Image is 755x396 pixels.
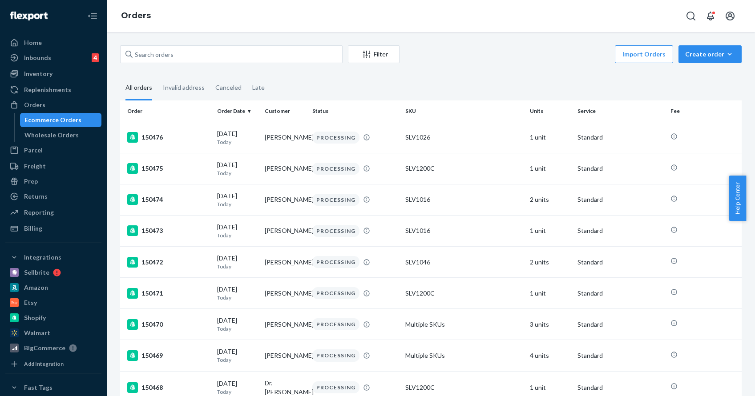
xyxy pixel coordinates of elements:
[5,67,101,81] a: Inventory
[120,100,214,122] th: Order
[127,194,210,205] div: 150474
[312,132,359,144] div: PROCESSING
[24,253,61,262] div: Integrations
[577,226,664,235] p: Standard
[312,381,359,393] div: PROCESSING
[405,258,522,267] div: SLV1046
[5,205,101,220] a: Reporting
[24,100,45,109] div: Orders
[577,320,664,329] p: Standard
[24,298,37,307] div: Etsy
[217,285,258,301] div: [DATE]
[577,289,664,298] p: Standard
[577,133,664,142] p: Standard
[24,177,38,186] div: Prep
[24,192,48,201] div: Returns
[261,340,309,371] td: [PERSON_NAME]
[217,263,258,270] p: Today
[217,254,258,270] div: [DATE]
[127,319,210,330] div: 150470
[217,200,258,208] p: Today
[574,100,667,122] th: Service
[526,309,574,340] td: 3 units
[405,164,522,173] div: SLV1200C
[577,351,664,360] p: Standard
[5,311,101,325] a: Shopify
[261,309,309,340] td: [PERSON_NAME]
[721,7,739,25] button: Open account menu
[697,369,746,392] iframe: Opens a widget where you can chat to one of our agents
[5,98,101,112] a: Orders
[24,69,52,78] div: Inventory
[5,189,101,204] a: Returns
[526,340,574,371] td: 4 units
[5,296,101,310] a: Etsy
[24,208,54,217] div: Reporting
[312,287,359,299] div: PROCESSING
[217,129,258,146] div: [DATE]
[577,383,664,392] p: Standard
[312,318,359,330] div: PROCESSING
[261,122,309,153] td: [PERSON_NAME]
[5,380,101,395] button: Fast Tags
[217,160,258,177] div: [DATE]
[217,347,258,364] div: [DATE]
[405,289,522,298] div: SLV1200C
[402,100,526,122] th: SKU
[24,344,65,352] div: BigCommerce
[24,53,51,62] div: Inbounds
[217,192,258,208] div: [DATE]
[24,146,43,155] div: Parcel
[312,194,359,206] div: PROCESSING
[24,360,64,368] div: Add Integration
[577,258,664,267] p: Standard
[217,169,258,177] p: Today
[312,225,359,237] div: PROCESSING
[678,45,742,63] button: Create order
[526,153,574,184] td: 1 unit
[5,250,101,264] button: Integrations
[24,162,46,171] div: Freight
[702,7,719,25] button: Open notifications
[217,294,258,301] p: Today
[217,325,258,332] p: Today
[24,283,48,292] div: Amazon
[5,221,101,236] a: Billing
[20,113,102,127] a: Ecommerce Orders
[312,163,359,175] div: PROCESSING
[127,257,210,268] div: 150472
[125,76,152,100] div: All orders
[24,328,50,337] div: Walmart
[217,316,258,332] div: [DATE]
[5,83,101,97] a: Replenishments
[217,388,258,396] p: Today
[5,359,101,369] a: Add Integration
[405,226,522,235] div: SLV1016
[265,107,305,115] div: Customer
[5,174,101,188] a: Prep
[24,268,49,277] div: Sellbrite
[127,350,210,361] div: 150469
[261,153,309,184] td: [PERSON_NAME]
[127,225,210,236] div: 150473
[24,224,42,233] div: Billing
[682,7,700,25] button: Open Search Box
[405,133,522,142] div: SLV1026
[261,247,309,278] td: [PERSON_NAME]
[526,100,574,122] th: Units
[20,128,102,142] a: Wholesale Orders
[24,85,71,94] div: Replenishments
[163,76,205,99] div: Invalid address
[92,53,99,62] div: 4
[261,184,309,215] td: [PERSON_NAME]
[685,50,735,59] div: Create order
[127,132,210,143] div: 150476
[261,278,309,309] td: [PERSON_NAME]
[215,76,242,99] div: Canceled
[10,12,48,20] img: Flexport logo
[217,356,258,364] p: Today
[5,36,101,50] a: Home
[24,131,79,140] div: Wholesale Orders
[261,215,309,246] td: [PERSON_NAME]
[114,3,158,29] ol: breadcrumbs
